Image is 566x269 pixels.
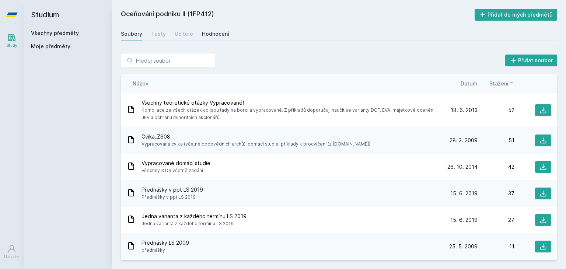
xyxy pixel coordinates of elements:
span: Přednášky v ppt LS 2019 [141,186,203,193]
span: 28. 3. 2009 [450,137,478,144]
div: 37 [478,190,514,197]
span: 26. 10. 2014 [447,163,478,171]
span: Vypracovaná cvika (včetně odpovědních archů), domácí studie, příklady k procvičení (z [DOMAIN_NAME]) [141,140,370,148]
div: 42 [478,163,514,171]
div: 27 [478,216,514,224]
div: 52 [478,106,514,114]
a: Testy [151,27,166,41]
span: přednášky [141,247,189,254]
span: Stažení [489,80,509,87]
button: Název [133,80,149,87]
div: Soubory [121,30,142,38]
div: Učitelé [175,30,193,38]
a: Uživatel [1,241,22,263]
a: Soubory [121,27,142,41]
div: Hodnocení [202,30,229,38]
div: Uživatel [4,254,20,259]
input: Hledej soubor [121,53,215,68]
a: Všechny předměty [31,30,79,36]
a: Hodnocení [202,27,229,41]
div: 11 [478,243,514,250]
button: Přidat soubor [505,55,558,66]
div: 51 [478,137,514,144]
div: Study [7,43,17,48]
span: Přednášky v ppt LS 2019 [141,193,203,201]
span: 15. 6. 2019 [450,190,478,197]
a: Učitelé [175,27,193,41]
button: Přidat do mých předmětů [475,9,558,21]
span: Moje předměty [31,43,70,50]
span: 18. 6. 2013 [451,106,478,114]
button: Datum [461,80,478,87]
span: Vypracované domácí studie [141,160,210,167]
span: Všechny 3 DS včetně zadání [141,167,210,174]
span: Cvika_ZS08 [141,133,370,140]
h2: Oceňování podniku II (1FP412) [121,9,475,21]
span: Jedna varianta z každého termínu LS 2019 [141,213,247,220]
span: 15. 6. 2019 [450,216,478,224]
button: Stažení [489,80,514,87]
span: Všechny teoretické otázky Vypracované! [141,99,438,106]
span: 25. 5. 2009 [449,243,478,250]
a: Study [1,29,22,52]
div: Testy [151,30,166,38]
span: Přednášky LS 2009 [141,239,189,247]
span: Kompilace ze všech otázek co jsou tady na borci a vypracované. Z příkladů doporučuji naučit se va... [141,106,438,121]
span: Jedna varianta z každého termínu LS 2019 [141,220,247,227]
